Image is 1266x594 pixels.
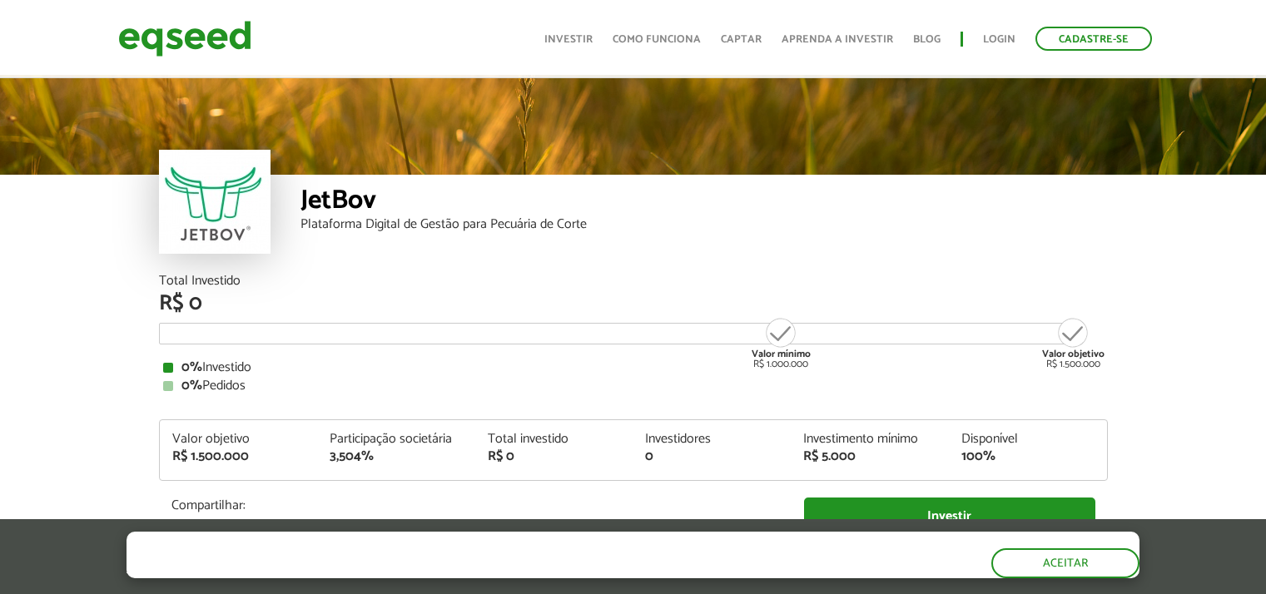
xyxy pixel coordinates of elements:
a: Aprenda a investir [782,34,893,45]
div: Participação societária [330,433,463,446]
div: Investimento mínimo [803,433,936,446]
a: Como funciona [613,34,701,45]
div: Plataforma Digital de Gestão para Pecuária de Corte [300,218,1108,231]
a: política de privacidade e de cookies [346,563,539,577]
a: Investir [544,34,593,45]
p: Ao clicar em "aceitar", você aceita nossa . [127,562,729,577]
div: 3,504% [330,450,463,463]
div: R$ 5.000 [803,450,936,463]
div: 100% [961,450,1095,463]
div: Investido [163,361,1104,374]
div: Total investido [488,433,621,446]
div: Disponível [961,433,1095,446]
img: EqSeed [118,17,251,61]
div: R$ 0 [488,450,621,463]
div: Total Investido [159,275,1108,288]
div: Investidores [645,433,778,446]
a: Login [983,34,1015,45]
strong: 0% [181,356,202,379]
div: R$ 1.500.000 [172,450,305,463]
strong: 0% [181,374,202,397]
div: Pedidos [163,379,1104,393]
div: JetBov [300,187,1108,218]
div: R$ 1.500.000 [1042,316,1105,369]
div: R$ 0 [159,293,1108,314]
a: Blog [913,34,941,45]
button: Aceitar [991,548,1139,578]
a: Cadastre-se [1035,27,1152,51]
a: Investir [804,497,1095,535]
h5: O site da EqSeed utiliza cookies para melhorar sua navegação. [127,532,729,557]
div: R$ 1.000.000 [750,316,812,369]
strong: Valor mínimo [752,346,811,362]
div: 0 [645,450,778,463]
div: Valor objetivo [172,433,305,446]
strong: Valor objetivo [1042,346,1105,362]
p: Compartilhar: [171,497,779,513]
a: Captar [721,34,762,45]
